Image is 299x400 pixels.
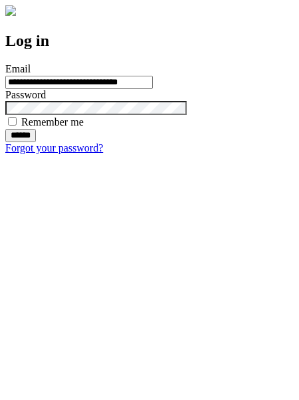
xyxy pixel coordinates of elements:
[5,89,46,100] label: Password
[5,63,31,74] label: Email
[5,142,103,153] a: Forgot your password?
[5,5,16,16] img: logo-4e3dc11c47720685a147b03b5a06dd966a58ff35d612b21f08c02c0306f2b779.png
[5,32,294,50] h2: Log in
[21,116,84,128] label: Remember me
